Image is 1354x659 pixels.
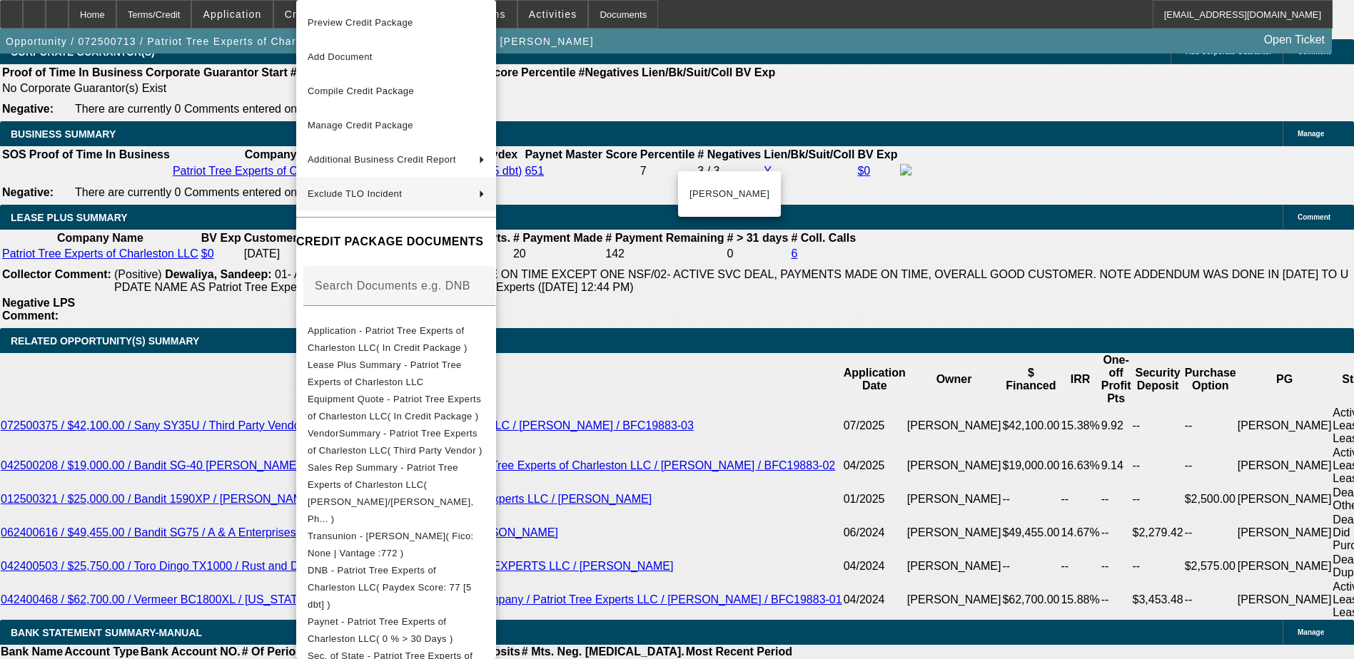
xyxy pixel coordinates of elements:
[315,280,470,292] mat-label: Search Documents e.g. DNB
[296,425,496,459] button: VendorSummary - Patriot Tree Experts of Charleston LLC( Third Party Vendor )
[308,325,468,353] span: Application - Patriot Tree Experts of Charleston LLC( In Credit Package )
[296,357,496,391] button: Lease Plus Summary - Patriot Tree Experts of Charleston LLC
[308,428,483,456] span: VendorSummary - Patriot Tree Experts of Charleston LLC( Third Party Vendor )
[296,459,496,528] button: Sales Rep Summary - Patriot Tree Experts of Charleston LLC( Rahlfs, Thomas/D'Aquila, Ph... )
[308,616,453,644] span: Paynet - Patriot Tree Experts of Charleston LLC( 0 % > 30 Days )
[308,359,462,387] span: Lease Plus Summary - Patriot Tree Experts of Charleston LLC
[308,17,413,28] span: Preview Credit Package
[308,188,402,199] span: Exclude TLO Incident
[308,86,414,96] span: Compile Credit Package
[296,613,496,648] button: Paynet - Patriot Tree Experts of Charleston LLC( 0 % > 30 Days )
[308,462,473,524] span: Sales Rep Summary - Patriot Tree Experts of Charleston LLC( [PERSON_NAME]/[PERSON_NAME], Ph... )
[296,391,496,425] button: Equipment Quote - Patriot Tree Experts of Charleston LLC( In Credit Package )
[308,394,481,422] span: Equipment Quote - Patriot Tree Experts of Charleston LLC( In Credit Package )
[296,528,496,562] button: Transunion - Carpenter, Richard( Fico: None | Vantage :772 )
[296,322,496,357] button: Application - Patriot Tree Experts of Charleston LLC( In Credit Package )
[296,233,496,250] h4: CREDIT PACKAGE DOCUMENTS
[308,531,474,558] span: Transunion - [PERSON_NAME]( Fico: None | Vantage :772 )
[689,185,769,203] span: [PERSON_NAME]
[308,51,373,62] span: Add Document
[308,154,456,165] span: Additional Business Credit Report
[308,120,413,131] span: Manage Credit Package
[308,565,472,610] span: DNB - Patriot Tree Experts of Charleston LLC( Paydex Score: 77 [5 dbt] )
[296,562,496,613] button: DNB - Patriot Tree Experts of Charleston LLC( Paydex Score: 77 [5 dbt] )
